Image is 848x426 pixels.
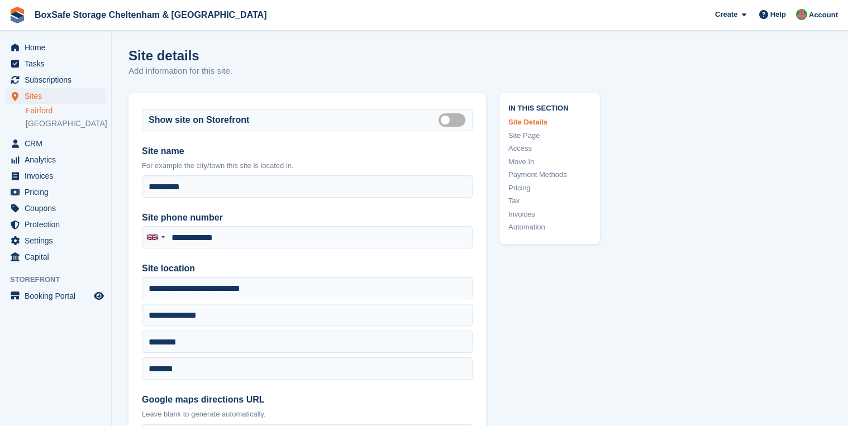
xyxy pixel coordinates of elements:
a: Automation [508,222,591,233]
p: Leave blank to generate automatically. [142,409,473,420]
a: menu [6,72,106,88]
span: Analytics [25,152,92,167]
a: Preview store [92,289,106,303]
a: Site Page [508,130,591,141]
a: Invoices [508,209,591,220]
span: Protection [25,217,92,232]
label: Show site on Storefront [149,113,249,127]
label: Google maps directions URL [142,393,473,406]
label: Site name [142,145,473,158]
label: Is public [439,119,470,121]
a: menu [6,152,106,167]
span: Storefront [10,274,111,285]
a: menu [6,184,106,200]
a: menu [6,56,106,71]
a: menu [6,168,106,184]
span: Tasks [25,56,92,71]
span: Home [25,40,92,55]
a: menu [6,217,106,232]
span: Invoices [25,168,92,184]
img: Andrew [796,9,807,20]
a: menu [6,288,106,304]
a: Move In [508,156,591,167]
a: BoxSafe Storage Cheltenham & [GEOGRAPHIC_DATA] [30,6,271,24]
a: menu [6,233,106,248]
a: menu [6,136,106,151]
span: In this section [508,102,591,113]
label: Site location [142,262,473,275]
a: Site Details [508,117,591,128]
a: Fairford [26,106,106,116]
span: Account [809,9,838,21]
p: For example the city/town this site is located in. [142,160,473,171]
a: Access [508,143,591,154]
span: Create [715,9,737,20]
span: CRM [25,136,92,151]
a: menu [6,88,106,104]
span: Booking Portal [25,288,92,304]
a: menu [6,200,106,216]
div: United Kingdom: +44 [142,227,168,248]
span: Settings [25,233,92,248]
span: Coupons [25,200,92,216]
img: stora-icon-8386f47178a22dfd0bd8f6a31ec36ba5ce8667c1dd55bd0f319d3a0aa187defe.svg [9,7,26,23]
a: Tax [508,195,591,207]
a: Pricing [508,183,591,194]
a: menu [6,249,106,265]
span: Pricing [25,184,92,200]
a: Payment Methods [508,169,591,180]
span: Subscriptions [25,72,92,88]
p: Add information for this site. [128,65,232,78]
h1: Site details [128,48,232,63]
span: Sites [25,88,92,104]
span: Capital [25,249,92,265]
label: Site phone number [142,211,473,224]
span: Help [770,9,786,20]
a: menu [6,40,106,55]
a: [GEOGRAPHIC_DATA] [26,118,106,129]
